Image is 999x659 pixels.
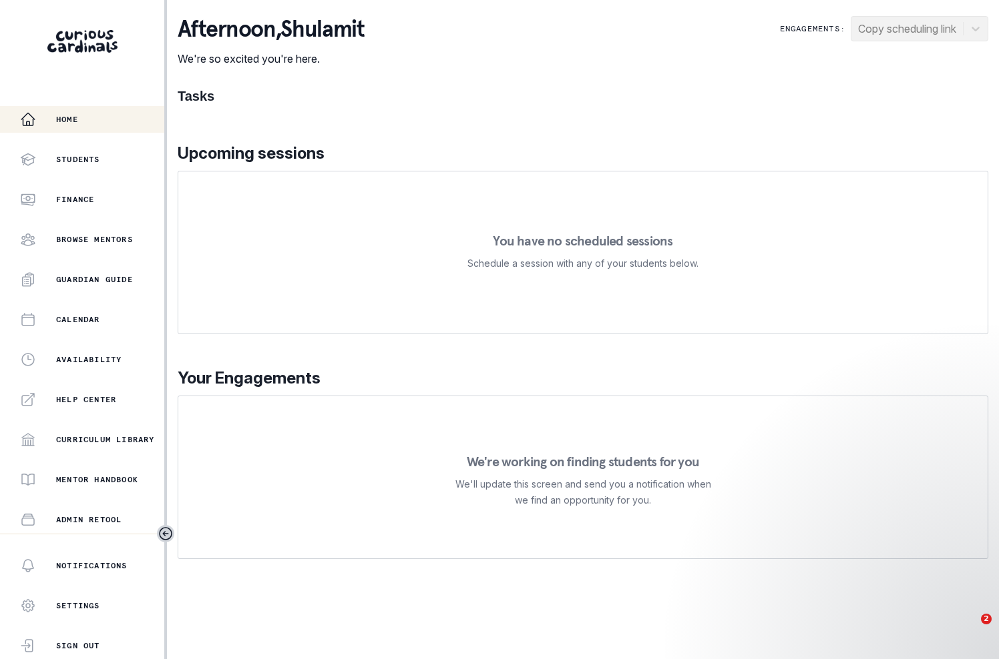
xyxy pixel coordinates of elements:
[954,614,986,646] iframe: Intercom live chat
[56,314,100,325] p: Calendar
[178,88,988,104] h1: Tasks
[178,141,988,165] p: Upcoming sessions
[493,234,672,247] p: You have no scheduled sessions
[56,154,100,165] p: Students
[981,614,992,624] span: 2
[56,600,100,611] p: Settings
[178,51,365,67] p: We're so excited you're here.
[56,114,78,125] p: Home
[178,366,988,390] p: Your Engagements
[467,455,699,468] p: We're working on finding students for you
[56,514,122,525] p: Admin Retool
[56,354,122,365] p: Availability
[56,474,138,485] p: Mentor Handbook
[780,23,845,34] p: Engagements:
[47,30,118,53] img: Curious Cardinals Logo
[56,274,133,285] p: Guardian Guide
[56,434,155,445] p: Curriculum Library
[467,255,698,271] p: Schedule a session with any of your students below.
[56,640,100,651] p: Sign Out
[157,525,174,542] button: Toggle sidebar
[56,234,133,245] p: Browse Mentors
[455,476,711,508] p: We'll update this screen and send you a notification when we find an opportunity for you.
[56,560,128,571] p: Notifications
[56,194,94,205] p: Finance
[178,16,365,43] p: afternoon , Shulamit
[56,394,116,405] p: Help Center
